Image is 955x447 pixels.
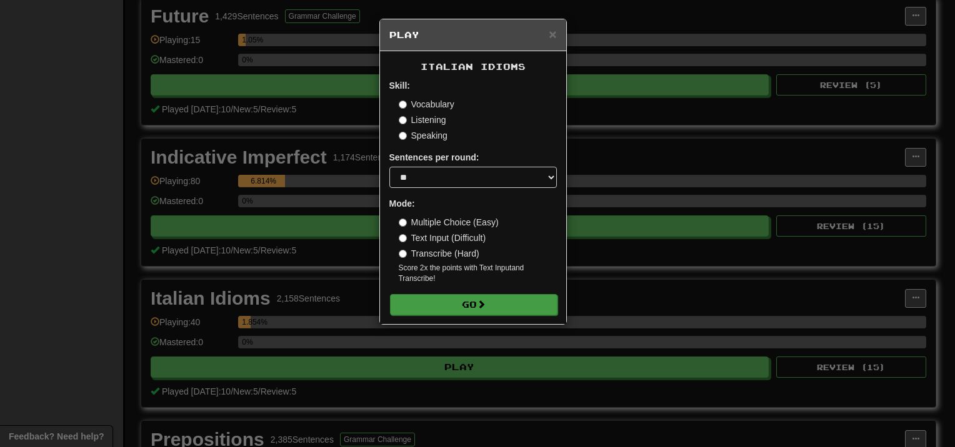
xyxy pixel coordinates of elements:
[399,232,486,244] label: Text Input (Difficult)
[390,294,557,315] button: Go
[389,199,415,209] strong: Mode:
[389,81,410,91] strong: Skill:
[399,250,407,258] input: Transcribe (Hard)
[399,219,407,227] input: Multiple Choice (Easy)
[399,116,407,124] input: Listening
[399,234,407,242] input: Text Input (Difficult)
[549,27,556,41] span: ×
[399,98,454,111] label: Vocabulary
[399,129,447,142] label: Speaking
[389,151,479,164] label: Sentences per round:
[549,27,556,41] button: Close
[399,247,479,260] label: Transcribe (Hard)
[399,263,557,284] small: Score 2x the points with Text Input and Transcribe !
[399,101,407,109] input: Vocabulary
[399,216,499,228] label: Multiple Choice (Easy)
[399,132,407,140] input: Speaking
[421,61,526,72] span: Italian Idioms
[389,29,557,41] h5: Play
[399,114,446,126] label: Listening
